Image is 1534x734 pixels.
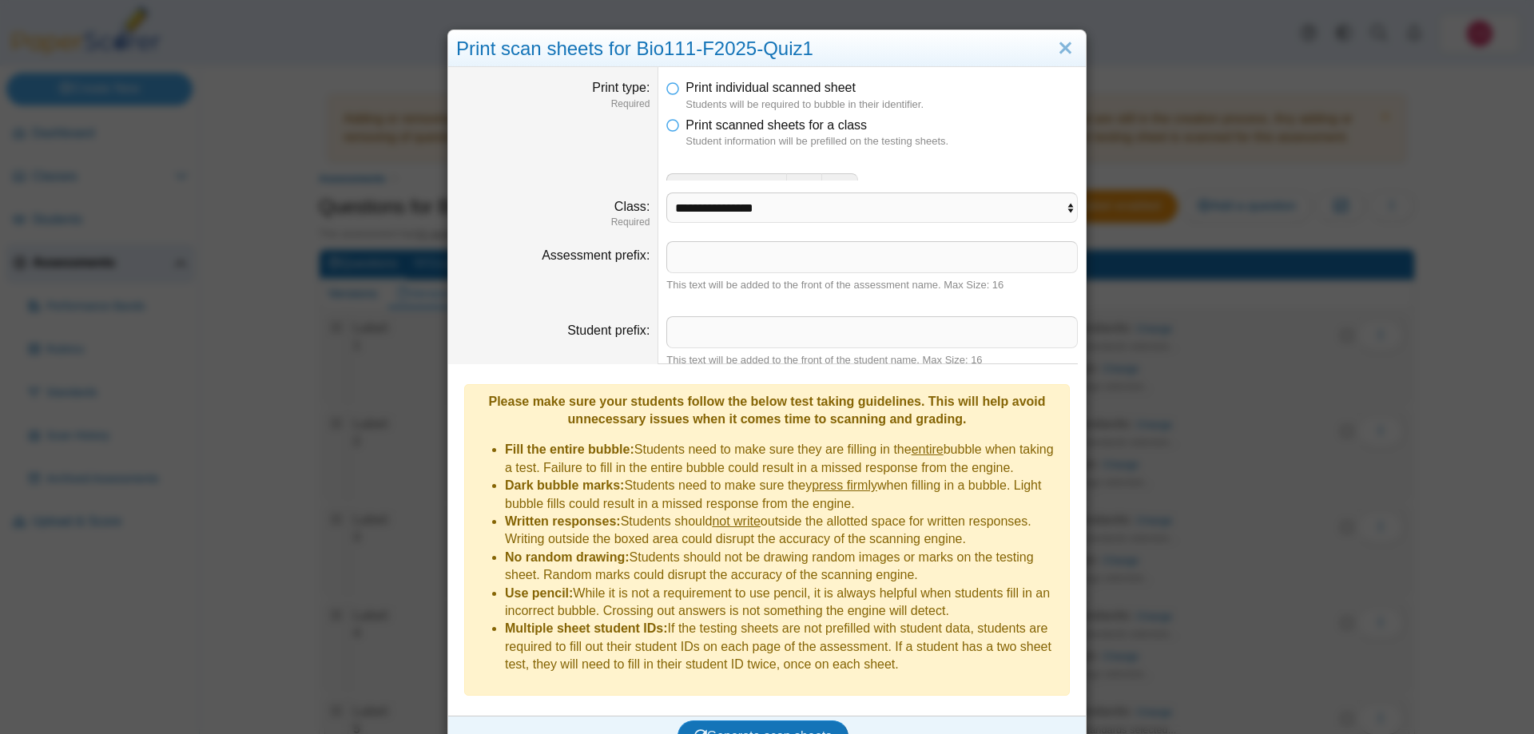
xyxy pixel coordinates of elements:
[505,620,1061,673] li: If the testing sheets are not prefilled with student data, students are required to fill out thei...
[812,478,877,492] u: press firmly
[666,278,1078,292] div: This text will be added to the front of the assessment name. Max Size: 16
[456,97,650,111] dfn: Required
[712,514,760,528] u: not write
[542,248,650,262] label: Assessment prefix
[567,323,650,337] label: Student prefix
[505,477,1061,513] li: Students need to make sure they when filling in a bubble. Light bubble fills could result in a mi...
[505,514,621,528] b: Written responses:
[686,134,1078,149] dfn: Student information will be prefilled on the testing sheets.
[505,550,630,564] b: No random drawing:
[448,30,1086,68] div: Print scan sheets for Bio111-F2025-Quiz1
[686,81,856,94] span: Print individual scanned sheet
[505,586,573,600] b: Use pencil:
[505,442,634,456] b: Fill the entire bubble:
[786,173,822,205] button: Increase
[912,442,944,456] u: entire
[592,81,650,94] label: Print type
[666,353,1078,367] div: This text will be added to the front of the student name. Max Size: 16
[505,621,668,635] b: Multiple sheet student IDs:
[505,513,1061,549] li: Students should outside the allotted space for written responses. Writing outside the boxed area ...
[1053,35,1078,62] a: Close
[614,200,650,213] label: Class
[686,97,1078,112] dfn: Students will be required to bubble in their identifier.
[505,478,624,492] b: Dark bubble marks:
[686,118,867,132] span: Print scanned sheets for a class
[505,585,1061,621] li: While it is not a requirement to use pencil, it is always helpful when students fill in an incorr...
[488,395,1045,426] b: Please make sure your students follow the below test taking guidelines. This will help avoid unne...
[505,441,1061,477] li: Students need to make sure they are filling in the bubble when taking a test. Failure to fill in ...
[822,173,858,205] button: Decrease
[505,549,1061,585] li: Students should not be drawing random images or marks on the testing sheet. Random marks could di...
[456,216,650,229] dfn: Required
